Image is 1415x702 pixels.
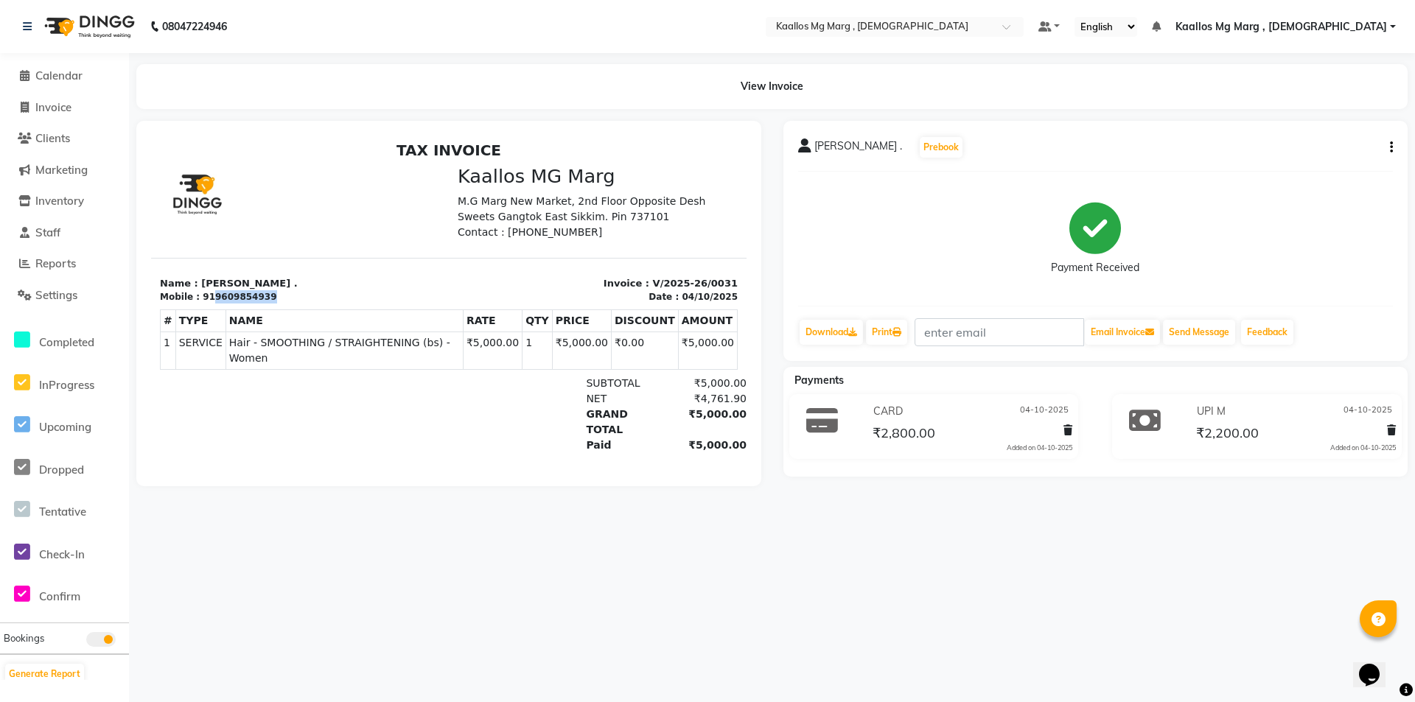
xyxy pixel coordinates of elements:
td: ₹0.00 [461,197,528,234]
span: Confirm [39,589,80,603]
h2: TAX INVOICE [9,6,587,24]
iframe: chat widget [1353,643,1400,687]
span: UPI M [1197,404,1226,419]
a: Invoice [4,99,125,116]
button: Email Invoice [1085,320,1160,345]
a: Staff [4,225,125,242]
span: InProgress [39,378,94,392]
span: Completed [39,335,94,349]
span: [PERSON_NAME] . [814,138,902,159]
div: 919609854939 [52,155,125,168]
a: Clients [4,130,125,147]
span: Check-In [39,547,85,561]
td: 1 [10,197,25,234]
td: ₹5,000.00 [312,197,371,234]
span: Hair - SMOOTHING / STRAIGHTENING (bs) - Women [78,200,309,231]
div: View Invoice [136,64,1408,109]
span: ₹2,200.00 [1196,424,1259,445]
th: NAME [74,175,312,197]
div: Paid [426,302,511,317]
span: Staff [35,225,60,239]
td: 1 [371,197,402,234]
button: Send Message [1163,320,1235,345]
span: Payments [794,373,844,387]
span: Clients [35,131,70,145]
th: TYPE [24,175,74,197]
span: Reports [35,256,76,270]
span: Upcoming [39,420,91,434]
div: Date : [497,155,528,168]
span: Inventory [35,194,84,208]
div: Mobile : [9,155,49,168]
a: Settings [4,287,125,304]
div: ₹5,000.00 [511,302,595,317]
span: 04-10-2025 [1020,404,1069,419]
a: Marketing [4,162,125,179]
b: 08047224946 [162,6,227,47]
a: Inventory [4,193,125,210]
td: SERVICE [24,197,74,234]
div: Added on 04-10-2025 [1007,443,1072,453]
span: Bookings [4,632,44,644]
input: enter email [915,318,1084,346]
div: ₹4,761.90 [511,256,595,271]
div: GRAND TOTAL [426,271,511,302]
a: Print [866,320,907,345]
h3: Kaallos MG Marg [307,29,587,52]
p: Contact : [PHONE_NUMBER] [307,89,587,105]
span: Tentative [39,505,86,519]
th: AMOUNT [527,175,586,197]
div: SUBTOTAL [426,240,511,256]
p: Name : [PERSON_NAME] . [9,141,289,155]
span: 04-10-2025 [1344,404,1392,419]
th: PRICE [401,175,460,197]
span: Invoice [35,100,71,114]
div: NET [426,256,511,271]
div: Added on 04-10-2025 [1330,443,1396,453]
div: ₹5,000.00 [511,271,595,302]
th: # [10,175,25,197]
th: DISCOUNT [461,175,528,197]
td: ₹5,000.00 [527,197,586,234]
img: logo [38,6,139,47]
span: Dropped [39,463,84,477]
span: Kaallos Mg Marg , [DEMOGRAPHIC_DATA] [1175,19,1387,35]
div: ₹5,000.00 [511,240,595,256]
td: ₹5,000.00 [401,197,460,234]
a: Calendar [4,68,125,85]
span: CARD [873,404,903,419]
p: M.G Marg New Market, 2nd Floor Opposite Desh Sweets Gangtok East Sikkim. Pin 737101 [307,58,587,89]
span: Calendar [35,69,83,83]
span: Settings [35,288,77,302]
p: Invoice : V/2025-26/0031 [307,141,587,155]
div: 04/10/2025 [531,155,587,168]
button: Prebook [920,137,962,158]
button: Generate Report [5,664,84,684]
div: Payment Received [1051,260,1139,275]
span: Marketing [35,163,88,177]
th: QTY [371,175,402,197]
a: Download [800,320,863,345]
a: Feedback [1241,320,1293,345]
a: Reports [4,256,125,273]
span: ₹2,800.00 [873,424,935,445]
th: RATE [312,175,371,197]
